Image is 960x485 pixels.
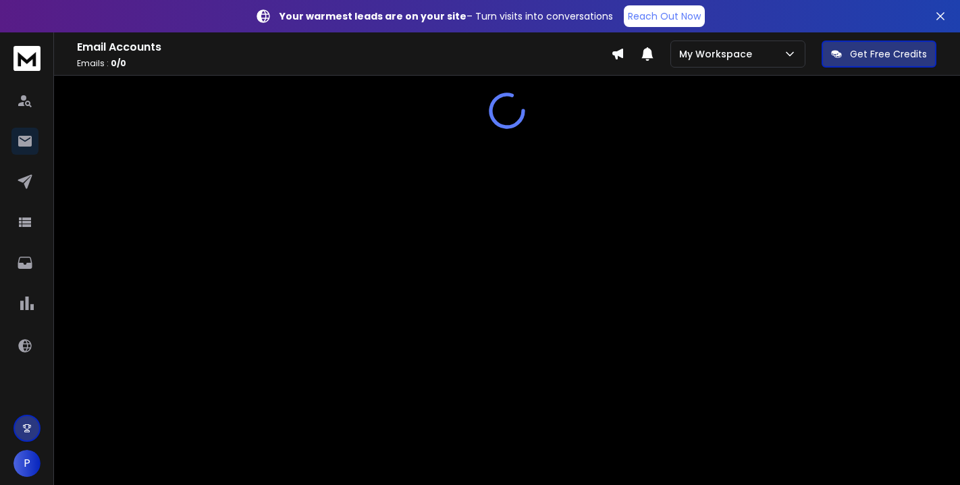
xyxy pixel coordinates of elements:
p: – Turn visits into conversations [279,9,613,23]
a: Reach Out Now [624,5,705,27]
p: Get Free Credits [850,47,927,61]
img: logo [14,46,41,71]
p: My Workspace [679,47,757,61]
strong: Your warmest leads are on your site [279,9,466,23]
button: P [14,450,41,477]
button: Get Free Credits [822,41,936,68]
p: Reach Out Now [628,9,701,23]
h1: Email Accounts [77,39,611,55]
span: 0 / 0 [111,57,126,69]
p: Emails : [77,58,611,69]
